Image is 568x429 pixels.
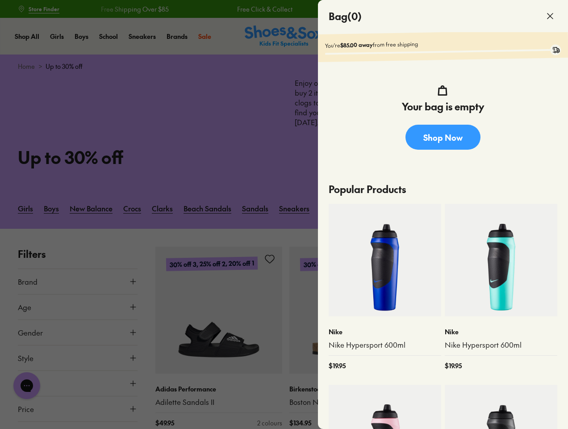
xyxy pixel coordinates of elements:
[445,327,557,336] p: Nike
[329,340,441,350] a: Nike Hypersport 600ml
[402,99,484,114] h4: Your bag is empty
[325,37,561,49] p: You're from free shipping
[4,3,31,30] button: Gorgias live chat
[329,327,441,336] p: Nike
[329,361,346,370] span: $ 19.95
[445,361,462,370] span: $ 19.95
[445,340,557,350] a: Nike Hypersport 600ml
[329,175,557,204] p: Popular Products
[405,125,480,150] a: Shop Now
[340,41,373,49] b: $85.00 away
[329,9,362,24] h4: Bag ( 0 )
